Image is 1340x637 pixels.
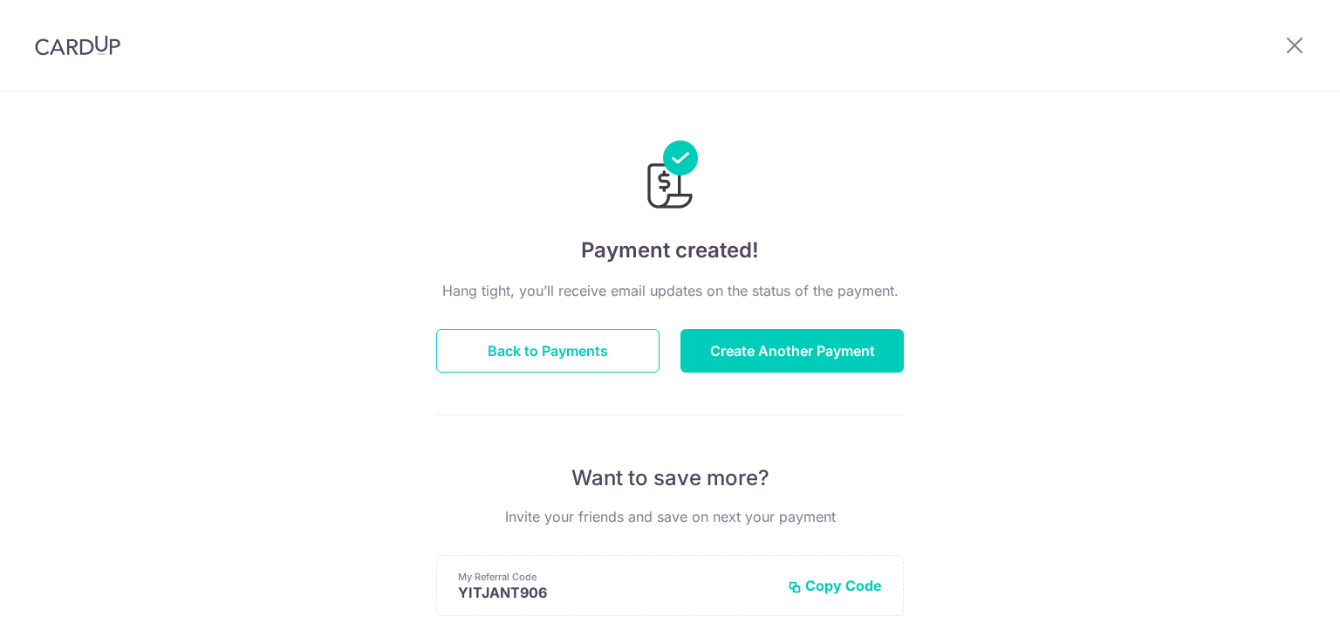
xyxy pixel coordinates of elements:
[436,506,904,527] p: Invite your friends and save on next your payment
[458,584,774,601] p: YITJANT906
[642,140,698,214] img: Payments
[458,570,774,584] p: My Referral Code
[788,577,882,594] button: Copy Code
[680,329,904,373] button: Create Another Payment
[436,329,660,373] button: Back to Payments
[35,35,120,56] img: CardUp
[436,235,904,266] h4: Payment created!
[436,280,904,301] p: Hang tight, you’ll receive email updates on the status of the payment.
[436,464,904,492] p: Want to save more?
